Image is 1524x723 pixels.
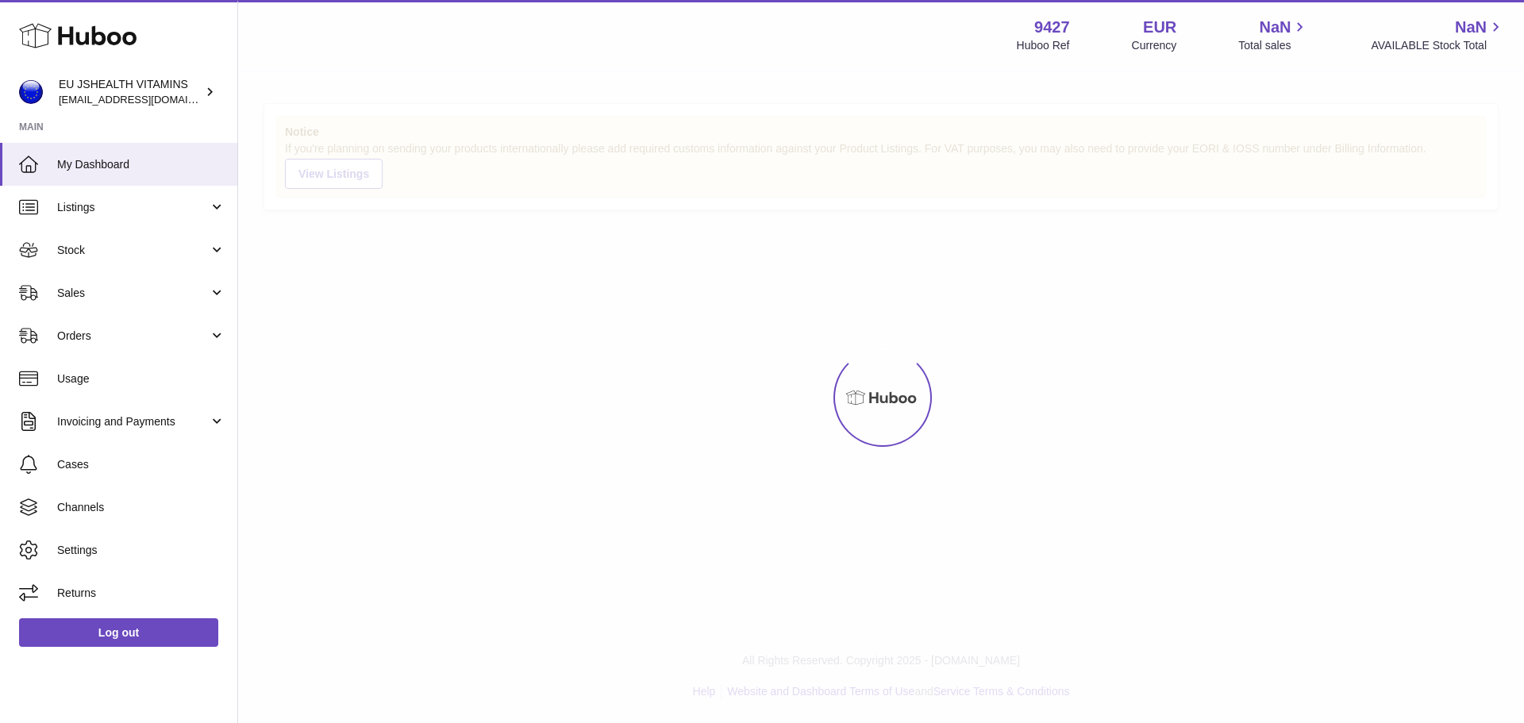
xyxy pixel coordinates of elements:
[57,543,225,558] span: Settings
[57,157,225,172] span: My Dashboard
[1017,38,1070,53] div: Huboo Ref
[57,500,225,515] span: Channels
[1143,17,1176,38] strong: EUR
[57,286,209,301] span: Sales
[1371,17,1505,53] a: NaN AVAILABLE Stock Total
[1238,17,1309,53] a: NaN Total sales
[57,200,209,215] span: Listings
[59,77,202,107] div: EU JSHEALTH VITAMINS
[57,457,225,472] span: Cases
[59,93,233,106] span: [EMAIL_ADDRESS][DOMAIN_NAME]
[1132,38,1177,53] div: Currency
[19,618,218,647] a: Log out
[57,371,225,386] span: Usage
[57,586,225,601] span: Returns
[1238,38,1309,53] span: Total sales
[1455,17,1487,38] span: NaN
[19,80,43,104] img: internalAdmin-9427@internal.huboo.com
[57,329,209,344] span: Orders
[1034,17,1070,38] strong: 9427
[1371,38,1505,53] span: AVAILABLE Stock Total
[57,414,209,429] span: Invoicing and Payments
[1259,17,1291,38] span: NaN
[57,243,209,258] span: Stock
